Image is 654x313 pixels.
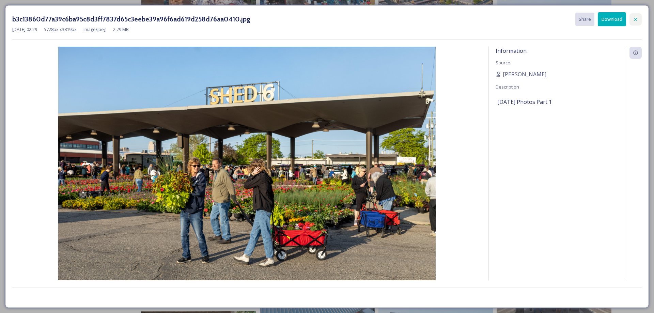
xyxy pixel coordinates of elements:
span: image/jpeg [83,26,106,33]
h3: b3c13860d77a39c6ba95c8d3ff7837d65c3eebe39a96f6ad619d258d76aa0410.jpg [12,14,250,24]
span: [DATE] Photos Part 1 [497,98,552,106]
span: 5728 px x 3819 px [44,26,77,33]
span: 2.79 MB [113,26,129,33]
button: Download [598,12,626,26]
span: Description [496,84,519,90]
img: b3c13860d77a39c6ba95c8d3ff7837d65c3eebe39a96f6ad619d258d76aa0410.jpg [12,47,482,298]
span: [PERSON_NAME] [503,70,546,78]
span: Source [496,60,510,66]
span: [DATE] 02:29 [12,26,37,33]
button: Share [575,13,594,26]
span: Information [496,47,527,54]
